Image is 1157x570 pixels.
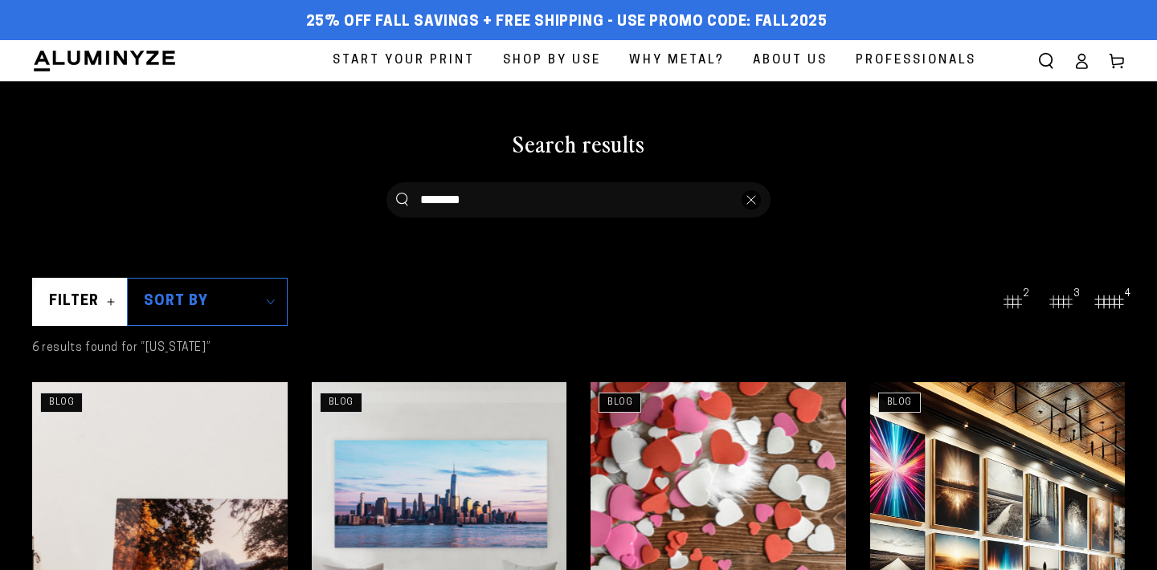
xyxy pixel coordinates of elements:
[996,286,1028,318] button: 2
[32,49,177,73] img: Aluminyze
[321,40,487,81] a: Start Your Print
[49,292,99,311] span: Filter
[1045,286,1077,318] button: 3
[742,190,761,210] button: Close
[503,50,601,71] span: Shop By Use
[1028,43,1064,79] summary: Search our site
[32,338,211,358] p: 6 results found for “[US_STATE]”
[396,193,408,206] button: Search our site
[491,40,613,81] a: Shop By Use
[844,40,988,81] a: Professionals
[617,40,737,81] a: Why Metal?
[306,14,828,31] span: 25% off FALL Savings + Free Shipping - Use Promo Code: FALL2025
[753,50,828,71] span: About Us
[333,50,475,71] span: Start Your Print
[127,278,288,326] summary: Sort by
[32,128,1125,157] h1: Search results
[32,278,128,326] summary: Filter
[741,40,840,81] a: About Us
[856,50,976,71] span: Professionals
[629,50,725,71] span: Why Metal?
